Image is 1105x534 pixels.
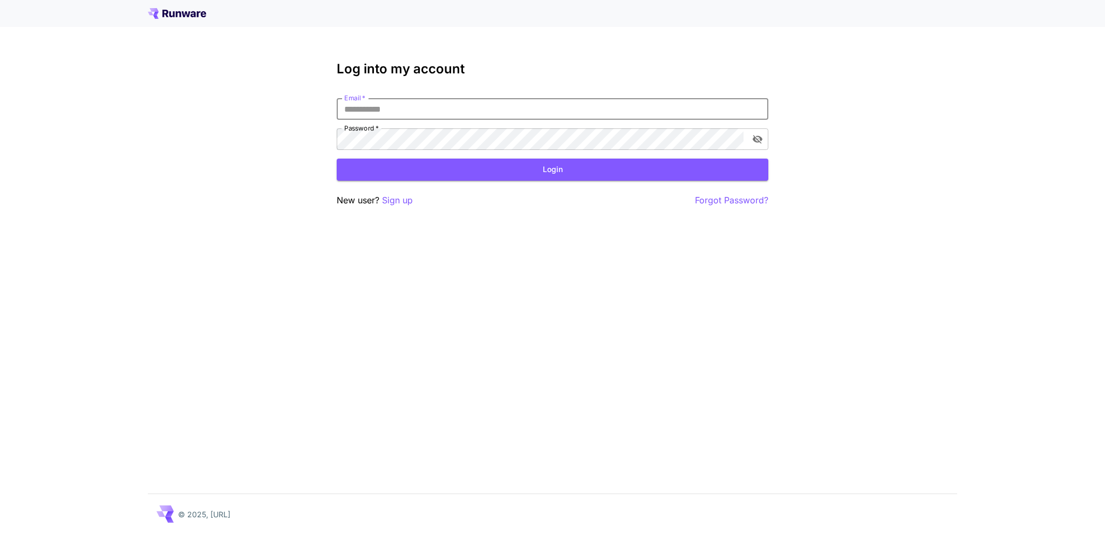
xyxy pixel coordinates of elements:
[178,509,230,520] p: © 2025, [URL]
[344,93,365,102] label: Email
[695,194,768,207] button: Forgot Password?
[337,194,413,207] p: New user?
[344,124,379,133] label: Password
[748,129,767,149] button: toggle password visibility
[337,159,768,181] button: Login
[337,61,768,77] h3: Log into my account
[382,194,413,207] button: Sign up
